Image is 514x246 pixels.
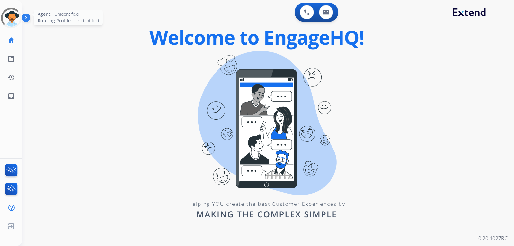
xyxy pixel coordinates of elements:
[478,234,508,242] p: 0.20.1027RC
[38,11,52,17] span: Agent:
[75,17,99,24] span: Unidentified
[54,11,79,17] span: Unidentified
[7,92,15,100] mat-icon: inbox
[7,55,15,63] mat-icon: list_alt
[7,36,15,44] mat-icon: home
[7,74,15,81] mat-icon: history
[38,17,72,24] span: Routing Profile:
